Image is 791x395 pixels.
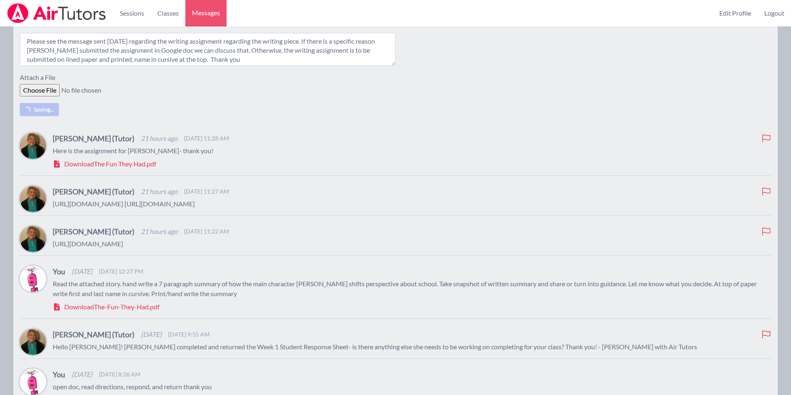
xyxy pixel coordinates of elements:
span: Download The-Fun-They-Had.pdf [64,302,159,312]
button: Saving... [20,103,59,116]
span: Messages [192,8,220,18]
h4: [PERSON_NAME] (Tutor) [53,329,134,340]
img: Amy Ayers [20,186,46,212]
span: [DATE] 8:26 AM [99,370,140,379]
p: Hello [PERSON_NAME]! [PERSON_NAME] completed and returned the Week 1 Student Response Sheet- is t... [53,342,771,352]
img: Amy Ayers [20,226,46,252]
h4: You [53,266,65,277]
img: Amy Ayers [20,133,46,159]
img: Amy Ayers [20,329,46,355]
p: [URL][DOMAIN_NAME] [URL][DOMAIN_NAME] [53,199,771,209]
span: 21 hours ago [141,227,178,236]
img: Charlie Dickens [20,369,46,395]
a: DownloadThe Fun They Had.pdf [53,159,771,169]
p: [URL][DOMAIN_NAME] [53,239,771,249]
h4: [PERSON_NAME] (Tutor) [53,186,134,197]
span: [DATE] [72,369,92,379]
span: Download The Fun They Had.pdf [64,159,156,169]
span: 21 hours ago [141,133,178,143]
span: [DATE] 9:55 AM [168,330,210,339]
span: [DATE] 11:27 AM [184,187,229,196]
a: DownloadThe-Fun-They-Had.pdf [53,302,771,312]
p: open doc, read directions, respond, and return thank you [53,382,771,392]
span: [DATE] 11:28 AM [184,134,229,143]
h4: [PERSON_NAME] (Tutor) [53,133,134,144]
span: [DATE] [141,330,161,339]
span: [DATE] [72,266,92,276]
span: [DATE] 11:22 AM [184,227,229,236]
h4: [PERSON_NAME] (Tutor) [53,226,134,237]
h4: You [53,369,65,380]
span: 21 hours ago [141,187,178,196]
label: Attach a File [20,72,60,84]
textarea: Please see the message sent [DATE] regarding the writing assignment regarding the writing piece. ... [20,33,395,66]
img: Charlie Dickens [20,266,46,292]
img: Airtutors Logo [7,3,107,23]
p: Here is the assignment for [PERSON_NAME]- thank you! [53,146,771,156]
span: [DATE] 12:27 PM [99,267,143,276]
p: Read the attached story. hand write a 7 paragraph summary of how the main character [PERSON_NAME]... [53,279,771,299]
